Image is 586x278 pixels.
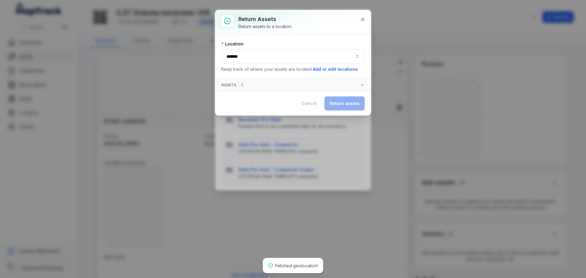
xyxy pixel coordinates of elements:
label: Location [221,41,244,47]
button: Add or edit locations [313,66,358,73]
h3: Return assets [238,15,292,23]
div: Return assets to a location. [238,23,292,30]
span: Assets [221,81,245,89]
div: 1 [239,81,245,89]
span: Fetched geolocation! [275,263,318,268]
button: Assets1 [215,79,371,91]
p: Keep track of where your assets are located. [221,66,365,73]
